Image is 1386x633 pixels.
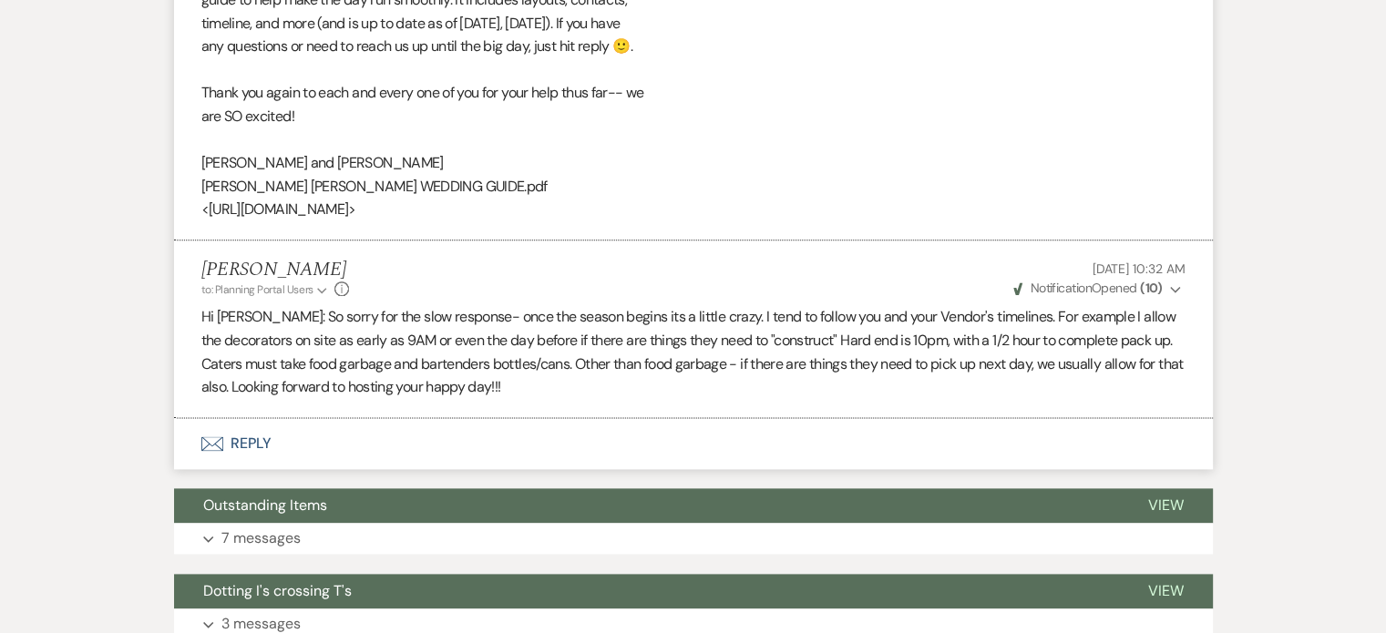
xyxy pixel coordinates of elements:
[1148,581,1184,600] span: View
[201,259,350,281] h5: [PERSON_NAME]
[203,581,352,600] span: Dotting I's crossing T's
[174,418,1213,469] button: Reply
[1148,495,1184,515] span: View
[221,526,301,550] p: 7 messages
[1119,488,1213,523] button: View
[201,305,1186,398] p: Hi [PERSON_NAME]: So sorry for the slow response- once the season begins its a little crazy. I te...
[201,282,313,297] span: to: Planning Portal Users
[1013,280,1163,296] span: Opened
[201,281,331,298] button: to: Planning Portal Users
[203,495,327,515] span: Outstanding Items
[1119,574,1213,608] button: View
[1011,279,1185,298] button: NotificationOpened (10)
[1031,280,1092,296] span: Notification
[174,574,1119,608] button: Dotting I's crossing T's
[1093,260,1186,277] span: [DATE] 10:32 AM
[174,523,1213,554] button: 7 messages
[1140,280,1163,296] strong: ( 10 )
[174,488,1119,523] button: Outstanding Items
